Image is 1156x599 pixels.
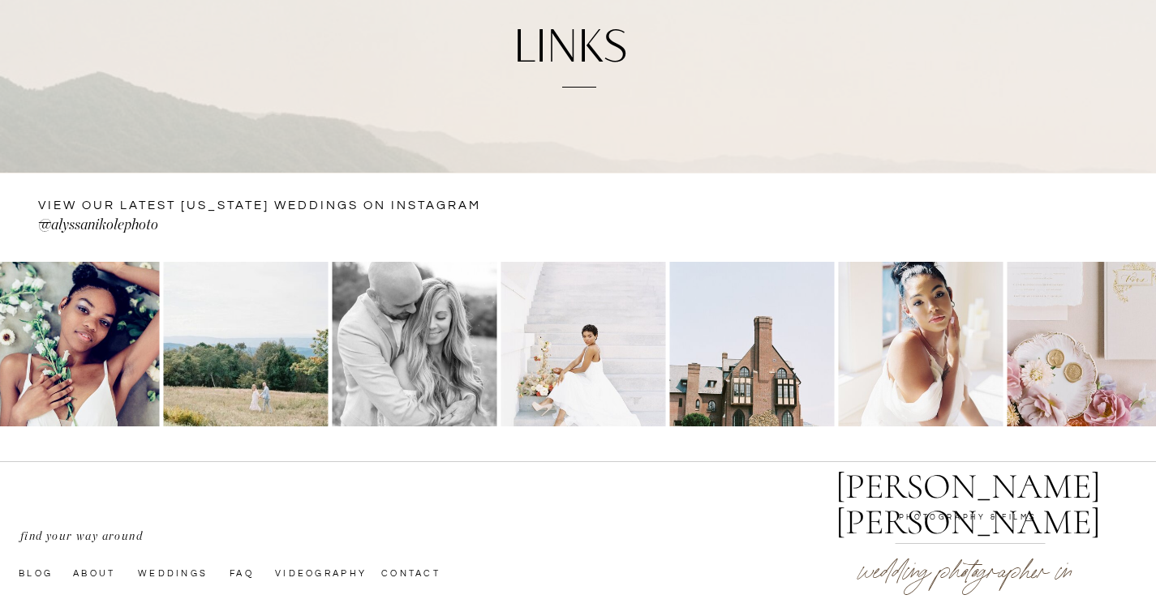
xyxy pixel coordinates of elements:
img: richmond-capitol-bridal-session-Night-black-and-white-Natalie-Jayne-photographer-Photography-wedd... [501,262,665,426]
img: Dover-Hall-Richmond-Virginia-Wedding-Venue-colorful-summer-by-photographer-natalie-Jayne-photogra... [669,262,834,426]
a: About [73,566,129,579]
a: videography [275,566,366,579]
p: find your way around [20,527,187,540]
a: VIEW OUR LATEST [US_STATE] WEDDINGS ON instagram — [38,197,486,216]
img: Dover-Hall-Richmond-Virginia-Wedding-Venue-colorful-summer-by-photographer-natalie-Jayne-photogra... [838,262,1003,426]
img: Skyline-Drive-Anniversary-photos-in-the-mountains-by-Virginia-Wedding-Photographer-Natalie-Jayne-... [163,262,328,426]
a: [PERSON_NAME] [PERSON_NAME] [825,469,1111,513]
a: Contact [381,566,463,579]
h1: links [262,22,879,75]
a: Blog [19,566,70,579]
a: @alyssanikolephoto [38,214,404,240]
img: Skyline-Drive-Anniversary-photos-in-the-mountains-by-Virginia-Wedding-Photographer-Natalie-Jayne-... [332,262,496,426]
a: Weddings [138,566,214,579]
a: faq [230,566,256,579]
